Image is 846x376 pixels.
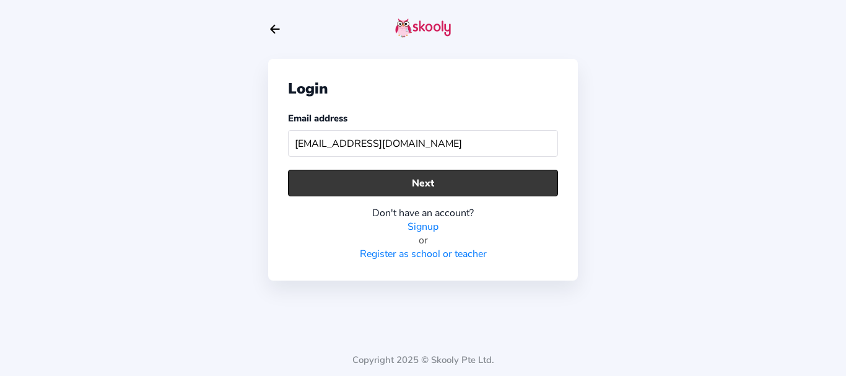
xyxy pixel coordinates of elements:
button: Next [288,170,558,196]
a: Register as school or teacher [360,247,487,261]
div: Don't have an account? [288,206,558,220]
div: or [288,234,558,247]
label: Email address [288,112,347,125]
input: Your email address [288,130,558,157]
img: skooly-logo.png [395,18,451,38]
button: arrow back outline [268,22,282,36]
div: Login [288,79,558,98]
a: Signup [408,220,438,234]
